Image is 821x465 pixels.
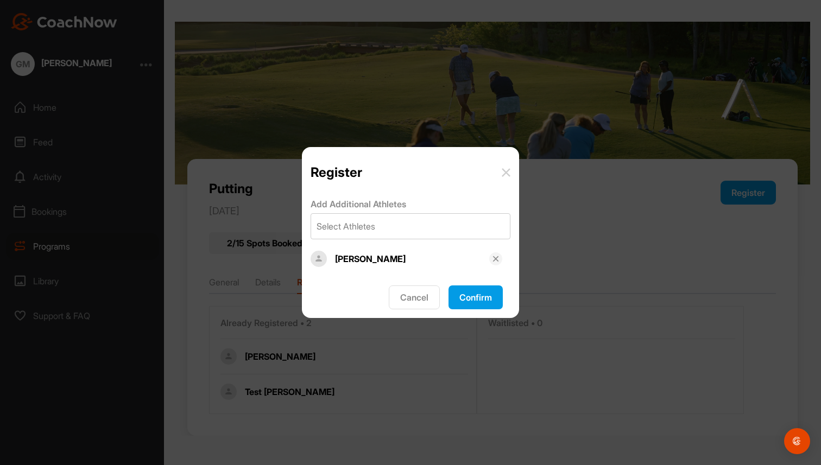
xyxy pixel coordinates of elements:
[502,168,510,177] img: envelope
[335,252,489,265] div: [PERSON_NAME]
[784,428,810,454] div: Open Intercom Messenger
[449,285,503,309] button: Confirm
[311,164,362,180] p: Register
[491,254,500,263] img: svg+xml;base64,PHN2ZyB3aWR0aD0iMTYiIGhlaWdodD0iMTYiIHZpZXdCb3g9IjAgMCAxNiAxNiIgZmlsbD0ibm9uZSIgeG...
[317,220,375,233] div: Select Athletes
[389,285,440,309] button: Cancel
[311,199,406,210] span: Add Additional Athletes
[311,251,327,267] img: Profile picture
